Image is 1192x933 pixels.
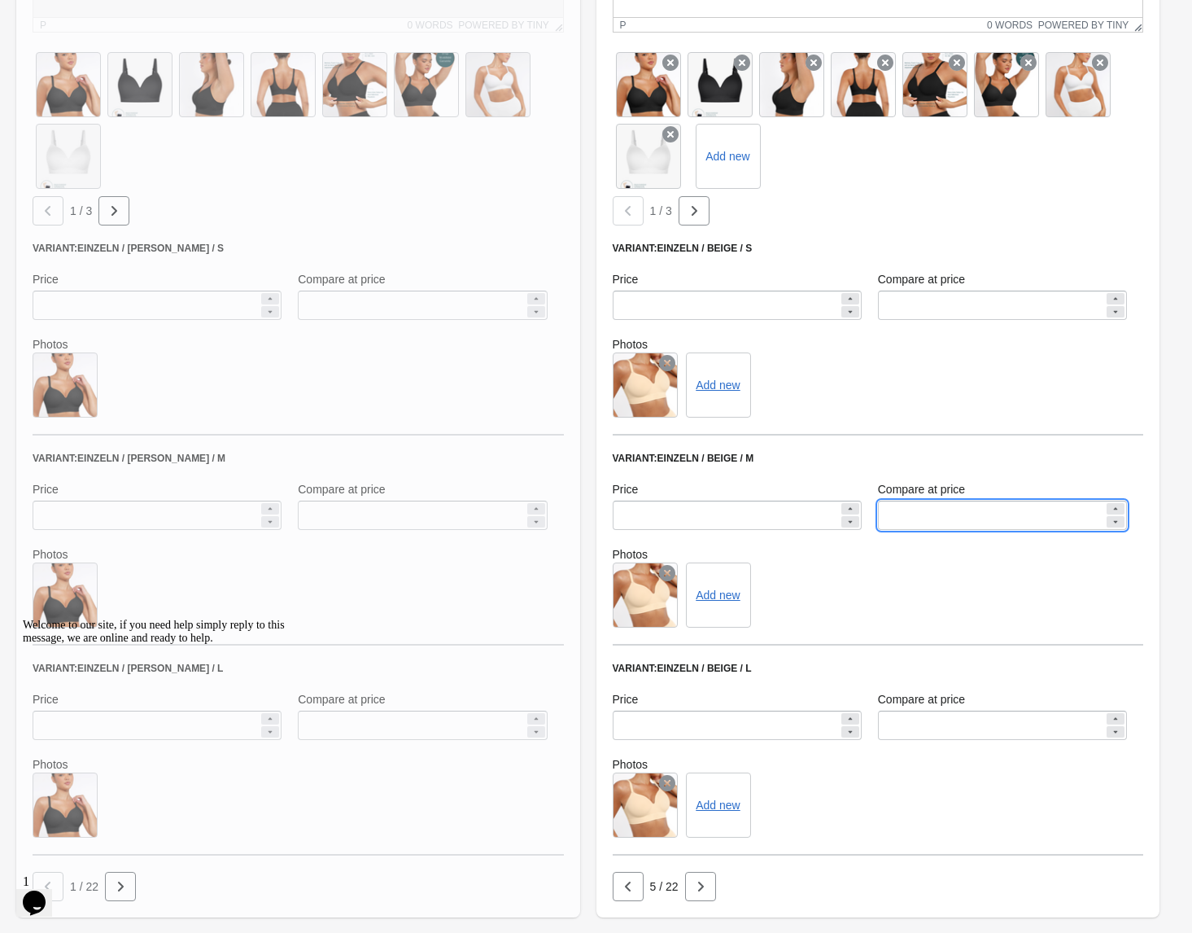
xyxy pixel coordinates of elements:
label: Price [613,691,639,707]
div: Variant: Einzeln / Beige / S [613,242,1144,255]
div: Variant: Einzeln / Beige / L [613,662,1144,675]
label: Price [613,481,639,497]
div: Variant: Einzeln / Beige / M [613,452,1144,465]
iframe: chat widget [16,612,309,860]
label: Photos [613,336,1144,353]
a: Powered by Tiny [1038,20,1129,31]
span: 5 / 22 [650,880,679,893]
button: Add new [696,379,740,392]
button: 0 words [987,20,1033,31]
span: 1 / 3 [650,204,672,217]
div: Welcome to our site, if you need help simply reply to this message, we are online and ready to help. [7,7,299,33]
span: 1 / 22 [70,880,98,893]
div: Resize [1129,18,1142,32]
label: Photos [613,756,1144,773]
label: Photos [613,546,1144,563]
iframe: chat widget [16,868,68,917]
span: Welcome to our site, if you need help simply reply to this message, we are online and ready to help. [7,7,269,32]
label: Compare at price [878,691,965,707]
label: Compare at price [878,481,965,497]
label: Price [613,271,639,287]
button: Add new [696,589,740,602]
label: Add new [705,148,749,164]
label: Compare at price [878,271,965,287]
span: 1 / 3 [70,204,92,217]
div: p [620,20,627,31]
button: Add new [696,799,740,812]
